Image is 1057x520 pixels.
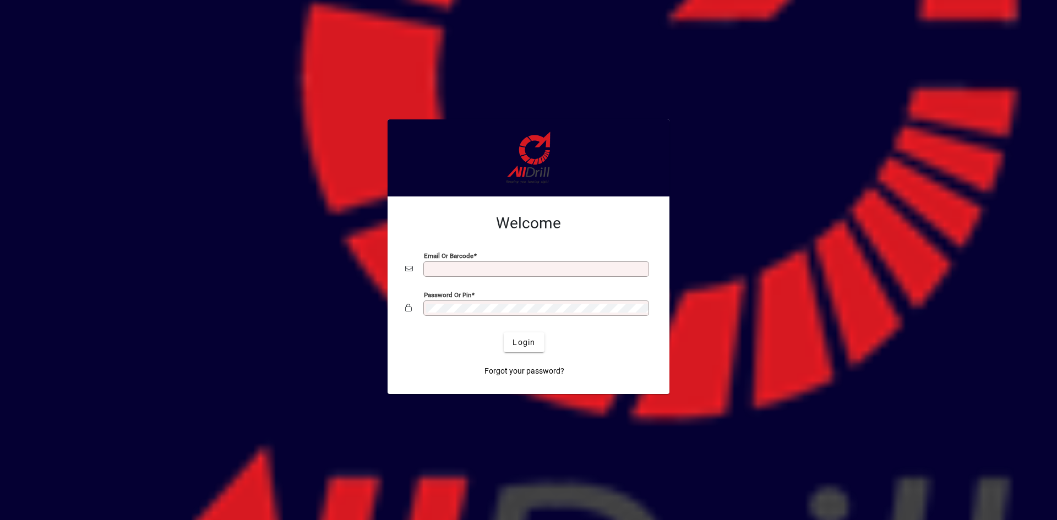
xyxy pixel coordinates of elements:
[424,252,473,260] mat-label: Email or Barcode
[513,337,535,348] span: Login
[484,365,564,377] span: Forgot your password?
[480,361,569,381] a: Forgot your password?
[405,214,652,233] h2: Welcome
[504,332,544,352] button: Login
[424,291,471,299] mat-label: Password or Pin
